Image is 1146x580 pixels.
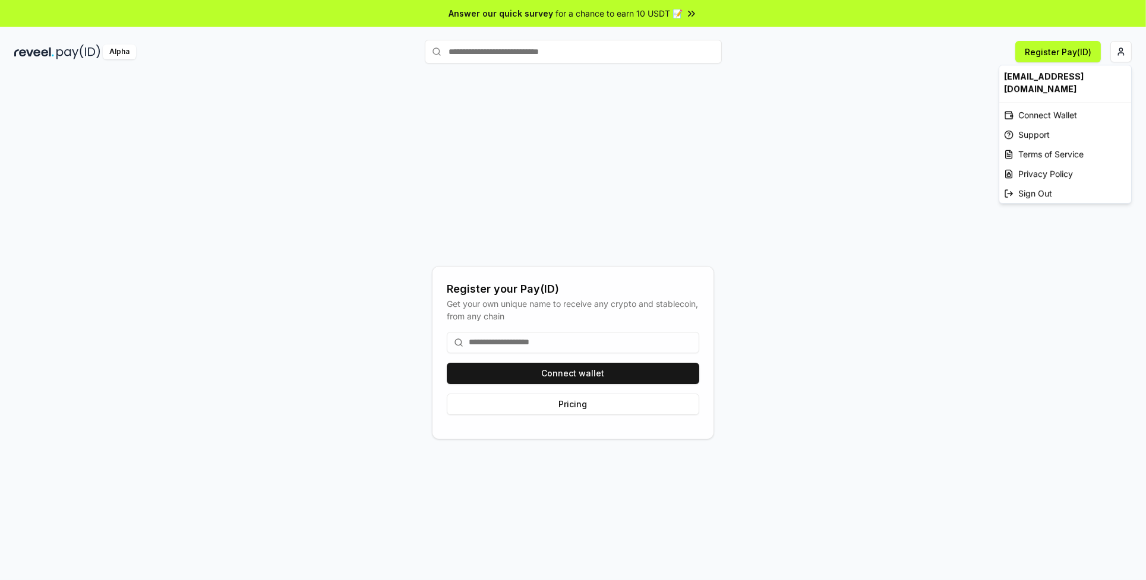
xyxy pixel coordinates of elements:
div: [EMAIL_ADDRESS][DOMAIN_NAME] [999,65,1131,100]
a: Terms of Service [999,144,1131,164]
a: Support [999,125,1131,144]
a: Privacy Policy [999,164,1131,183]
div: Connect Wallet [999,105,1131,125]
div: Sign Out [999,183,1131,203]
